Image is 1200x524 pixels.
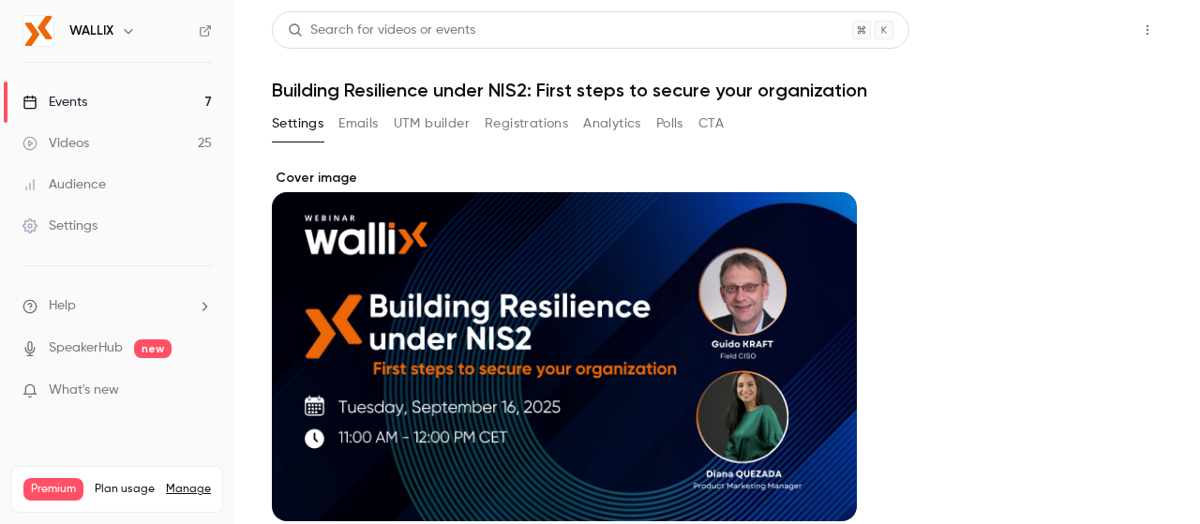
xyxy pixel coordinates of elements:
[134,339,172,358] span: new
[22,296,212,316] li: help-dropdown-opener
[49,338,123,358] a: SpeakerHub
[22,134,89,153] div: Videos
[1043,11,1117,49] button: Share
[394,109,470,139] button: UTM builder
[272,169,857,187] label: Cover image
[485,109,568,139] button: Registrations
[338,109,378,139] button: Emails
[22,217,97,235] div: Settings
[23,16,53,46] img: WALLIX
[23,478,83,501] span: Premium
[22,93,87,112] div: Events
[272,109,323,139] button: Settings
[272,79,1162,101] h1: Building Resilience under NIS2: First steps to secure your organization
[95,482,155,497] span: Plan usage
[69,22,113,40] h6: WALLIX
[49,381,119,400] span: What's new
[189,382,212,399] iframe: Noticeable Trigger
[698,109,724,139] button: CTA
[583,109,641,139] button: Analytics
[166,482,211,497] a: Manage
[22,175,106,194] div: Audience
[49,296,76,316] span: Help
[288,21,475,40] div: Search for videos or events
[272,169,857,521] section: Cover image
[656,109,683,139] button: Polls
